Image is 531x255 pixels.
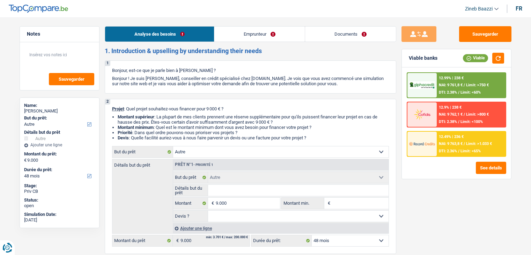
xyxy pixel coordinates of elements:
span: / [458,90,459,95]
h5: Notes [27,31,92,37]
button: See details [476,162,506,174]
span: € [24,158,27,163]
label: Détails but du prêt [112,159,173,167]
span: Limit: <100% [460,119,483,124]
div: Name: [24,103,95,108]
div: 12.9% | 238 € [439,105,462,110]
div: [DATE] [24,217,95,223]
span: NAI: 9 761,8 € [439,83,463,87]
p: : Quel projet souhaitez-vous financer pour 9 000 € ? [112,106,389,111]
div: [PERSON_NAME] [24,108,95,114]
label: But du prêt [173,172,208,183]
img: Record Credits [409,137,435,150]
label: Montant du prêt [112,235,173,246]
span: / [464,83,465,87]
div: Viable banks [409,55,437,61]
span: € [173,235,180,246]
a: Documents [305,27,396,42]
img: AlphaCredit [409,81,435,89]
span: DTI: 2.38% [439,90,457,95]
a: Analyse des besoins [105,27,214,42]
div: open [24,203,95,209]
div: Ajouter une ligne [24,143,95,147]
span: NAI: 9 762,1 € [439,112,463,117]
strong: Montant minimum [118,125,154,130]
span: Limit: >1.033 € [466,141,492,146]
li: : Quelle facilité auriez-vous à nous faire parvenir un devis ou une facture pour votre projet ? [118,135,389,140]
span: / [464,141,465,146]
div: Viable [463,54,488,62]
strong: Montant supérieur [118,114,154,119]
span: Zineb Baazzi [465,6,493,12]
span: / [458,119,459,124]
strong: Priorité [118,130,132,135]
label: Devis ? [173,211,208,222]
li: : La plupart de mes clients prennent une réserve supplémentaire pour qu'ils puissent financer leu... [118,114,389,125]
li: : Dans quel ordre pouvons-nous prioriser vos projets ? [118,130,389,135]
span: € [324,198,332,209]
span: DTI: 2.38% [439,119,457,124]
span: Projet [112,106,124,111]
li: : Quel est le montant minimum dont vous avez besoin pour financer votre projet ? [118,125,389,130]
div: Détails but du prêt [24,130,95,135]
span: Limit: >800 € [466,112,489,117]
span: Devis [118,135,129,140]
div: 12.49% | 236 € [439,134,464,139]
label: Montant [173,198,208,209]
span: Sauvegarder [59,77,84,81]
label: Montant du prêt: [24,151,94,157]
a: Zineb Baazzi [459,3,499,15]
div: fr [516,5,522,12]
h2: 1. Introduction & upselling by understanding their needs [105,47,396,55]
label: Montant min. [282,198,324,209]
span: NAI: 9 763,8 € [439,141,463,146]
label: Durée du prêt: [24,167,94,173]
span: Limit: >750 € [466,83,489,87]
div: Stage: [24,183,95,189]
span: € [208,198,216,209]
label: Détails but du prêt [173,185,208,196]
label: But du prêt: [24,115,94,121]
span: Limit: <60% [460,90,481,95]
div: Status: [24,197,95,203]
div: Priv CB [24,189,95,194]
label: Durée du prêt: [251,235,312,246]
span: DTI: 2.36% [439,149,457,153]
div: Prêt n°1 [173,162,215,167]
img: TopCompare Logo [9,5,68,13]
span: / [458,149,459,153]
div: min: 3.701 € / max: 200.000 € [206,236,248,239]
a: Emprunteur [214,27,305,42]
span: Limit: <65% [460,149,481,153]
p: Bonjour ! Je suis [PERSON_NAME], conseiller en crédit spécialisé chez [DOMAIN_NAME]. Je vois que ... [112,76,389,86]
button: Sauvegarder [459,26,511,42]
span: - Priorité 1 [193,163,213,167]
button: Sauvegarder [49,73,94,85]
span: / [464,112,465,117]
div: 1 [105,61,110,66]
div: 2 [105,99,110,104]
div: 12.99% | 238 € [439,76,464,80]
label: But du prêt [112,146,173,158]
img: Cofidis [409,108,435,121]
p: Bonjour, est-ce que je parle bien à [PERSON_NAME] ? [112,68,389,73]
div: Simulation Date: [24,212,95,217]
div: Ajouter une ligne [173,223,389,233]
